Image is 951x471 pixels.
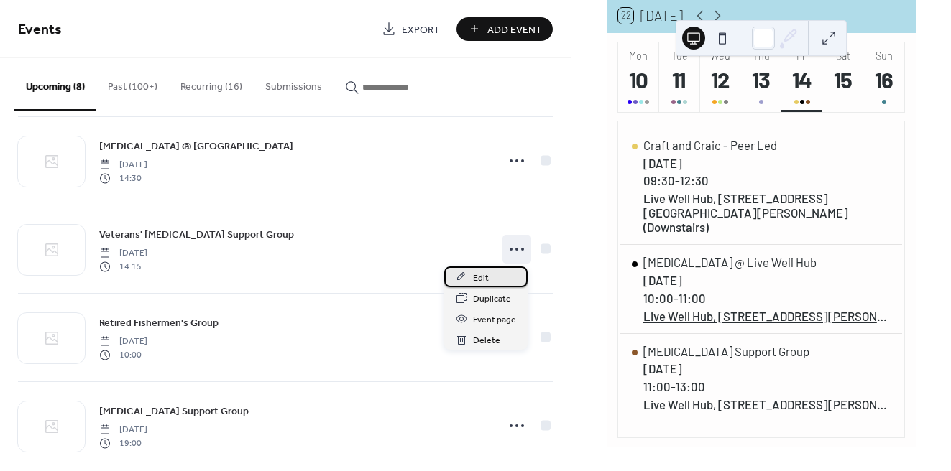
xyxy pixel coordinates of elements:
[473,292,511,307] span: Duplicate
[680,173,709,187] span: 12:30
[169,58,254,109] button: Recurring (16)
[254,58,334,109] button: Submissions
[643,379,671,393] span: 11:00
[99,228,294,243] span: Veterans' [MEDICAL_DATA] Support Group
[99,335,147,348] span: [DATE]
[822,42,863,112] button: Sat15
[99,348,147,361] span: 10:00
[643,138,891,152] div: Craft and Craic - Peer Led
[618,42,659,112] button: Mon10
[643,344,891,358] div: [MEDICAL_DATA] Support Group
[473,333,500,348] span: Delete
[643,309,891,323] a: Live Well Hub, [STREET_ADDRESS][PERSON_NAME]
[18,16,62,44] span: Events
[643,255,891,269] div: [MEDICAL_DATA] @ Live Well Hub
[473,312,516,327] span: Event page
[14,58,96,111] button: Upcoming (8)
[666,65,694,93] div: 11
[676,379,705,393] span: 13:00
[643,173,675,187] span: 09:30
[402,22,440,37] span: Export
[679,291,706,305] span: 11:00
[863,42,904,112] button: Sun16
[643,273,891,287] div: [DATE]
[99,424,147,437] span: [DATE]
[99,404,249,419] span: [MEDICAL_DATA] Support Group
[643,361,891,376] div: [DATE]
[643,397,891,411] a: Live Well Hub, [STREET_ADDRESS][PERSON_NAME]
[747,65,775,93] div: 13
[707,65,735,93] div: 12
[99,159,147,172] span: [DATE]
[674,291,679,305] span: -
[487,22,542,37] span: Add Event
[99,314,219,331] a: Retired Fishermen's Group
[622,50,655,62] div: Mon
[99,316,219,331] span: Retired Fishermen's Group
[868,50,900,62] div: Sun
[99,226,294,243] a: Veterans' [MEDICAL_DATA] Support Group
[870,65,898,93] div: 16
[643,191,891,234] div: Live Well Hub, [STREET_ADDRESS][GEOGRAPHIC_DATA][PERSON_NAME] (Downstairs)
[643,156,891,170] div: [DATE]
[675,173,680,187] span: -
[829,65,857,93] div: 15
[371,17,451,41] a: Export
[99,260,147,273] span: 14:15
[788,65,816,93] div: 14
[96,58,169,109] button: Past (100+)
[700,42,741,112] button: Wed12
[99,138,293,154] a: [MEDICAL_DATA] @ [GEOGRAPHIC_DATA]
[456,17,553,41] button: Add Event
[643,291,674,305] span: 10:00
[671,379,676,393] span: -
[613,4,689,27] button: 22[DATE]
[99,403,249,419] a: [MEDICAL_DATA] Support Group
[99,172,147,185] span: 14:30
[99,139,293,154] span: [MEDICAL_DATA] @ [GEOGRAPHIC_DATA]
[625,65,653,93] div: 10
[781,42,822,112] button: Fri14
[473,271,489,286] span: Edit
[663,50,696,62] div: Tue
[740,42,781,112] button: Thu13
[659,42,700,112] button: Tue11
[99,247,147,260] span: [DATE]
[99,437,147,449] span: 19:00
